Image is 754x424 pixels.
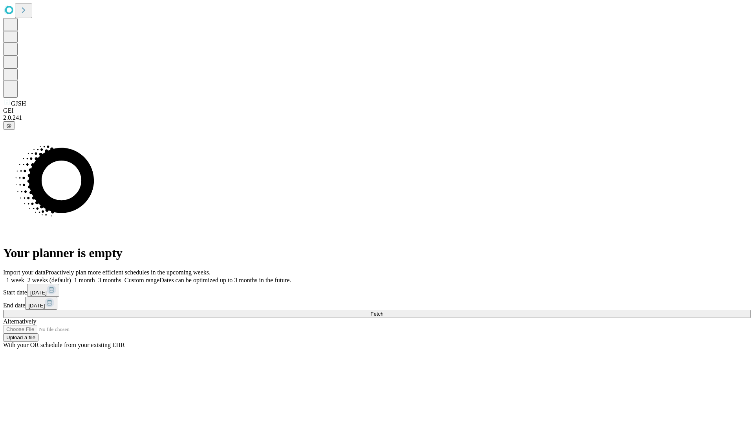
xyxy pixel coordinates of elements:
button: @ [3,121,15,130]
div: GEI [3,107,751,114]
button: Fetch [3,310,751,318]
span: Custom range [124,277,159,283]
button: Upload a file [3,333,38,342]
div: End date [3,297,751,310]
button: [DATE] [27,284,59,297]
span: With your OR schedule from your existing EHR [3,342,125,348]
h1: Your planner is empty [3,246,751,260]
span: [DATE] [28,303,45,309]
span: Proactively plan more efficient schedules in the upcoming weeks. [46,269,210,276]
span: 1 month [74,277,95,283]
span: @ [6,122,12,128]
span: 2 weeks (default) [27,277,71,283]
span: Import your data [3,269,46,276]
span: 1 week [6,277,24,283]
span: [DATE] [30,290,47,296]
span: GJSH [11,100,26,107]
span: Alternatively [3,318,36,325]
span: Dates can be optimized up to 3 months in the future. [159,277,291,283]
div: 2.0.241 [3,114,751,121]
span: 3 months [98,277,121,283]
span: Fetch [370,311,383,317]
div: Start date [3,284,751,297]
button: [DATE] [25,297,57,310]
